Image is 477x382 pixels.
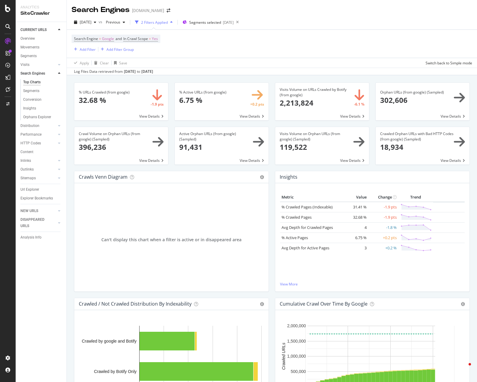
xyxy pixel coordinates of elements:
div: [DATE] [223,20,234,25]
a: Outlinks [20,166,56,173]
div: Conversion [23,97,42,103]
a: DISAPPEARED URLS [20,217,56,229]
text: 500,000 [291,369,306,374]
i: Options [260,175,264,179]
th: Value [344,193,368,202]
h4: Crawls Venn Diagram [79,173,128,181]
div: DISAPPEARED URLS [20,217,51,229]
text: Crawled by google and Botify [82,339,137,343]
span: Yes [152,35,158,43]
div: Save [119,60,127,66]
div: Segments [23,88,39,94]
a: Content [20,149,62,155]
div: Insights [23,105,36,112]
a: Conversion [23,97,62,103]
h4: Crawled / Not Crawled Distribution By Indexability [79,300,192,308]
div: [DATE] [124,69,136,74]
th: Trend [398,193,433,202]
a: Inlinks [20,158,56,164]
span: 2025 Sep. 20th [80,20,91,25]
a: % Crawled Pages [282,214,312,220]
div: Add Filter [80,47,96,52]
div: [DOMAIN_NAME] [132,8,164,14]
span: and [115,36,122,41]
div: Apply [80,60,89,66]
a: NEW URLS [20,208,56,214]
a: Avg Depth for Crawled Pages [282,225,333,230]
a: Orphans Explorer [23,114,62,120]
button: Previous [103,17,128,27]
a: Search Engines [20,70,56,77]
td: 32.68 % [344,212,368,222]
div: 2 Filters Applied [141,20,168,25]
div: Search Engines [20,70,45,77]
text: Crawled by Botify Only [94,369,137,374]
button: [DATE] [72,17,99,27]
td: 3 [344,243,368,253]
div: Log Files Data retrieved from to [74,69,153,74]
td: -1.9 pts [368,212,398,222]
a: Segments [20,53,62,59]
span: vs [99,19,103,24]
td: -1.8 % [368,222,398,233]
h4: Insights [280,173,297,181]
a: Visits [20,62,56,68]
text: 1,500,000 [287,339,306,343]
button: Clear [92,58,109,68]
div: Switch back to Simple mode [426,60,472,66]
a: % Crawled Pages (Indexable) [282,204,333,210]
iframe: Intercom live chat [457,362,471,376]
a: View More [280,282,465,287]
div: arrow-right-arrow-left [167,8,170,13]
span: Can't display this chart when a filter is active or in disappeared area [101,237,242,243]
span: = [149,36,151,41]
div: Search Engines [72,5,130,15]
i: Options [260,302,264,306]
a: Performance [20,131,56,138]
a: Segments [23,88,62,94]
span: In Crawl Scope [123,36,148,41]
a: CURRENT URLS [20,27,56,33]
div: Inlinks [20,158,31,164]
div: SiteCrawler [20,10,62,17]
h4: Cumulative Crawl Over Time by google [280,300,368,308]
div: Sitemaps [20,175,36,181]
a: HTTP Codes [20,140,56,146]
a: Url Explorer [20,186,62,193]
div: [DATE] [141,69,153,74]
a: Overview [20,35,62,42]
div: Orphans Explorer [23,114,51,120]
div: Url Explorer [20,186,39,193]
button: Switch back to Simple mode [423,58,472,68]
a: Top Charts [23,79,62,85]
div: Analytics [20,5,62,10]
span: Google [102,35,114,43]
a: Avg Depth for Active Pages [282,245,329,251]
text: 2,000,000 [287,324,306,328]
td: +0.2 pts [368,233,398,243]
td: 6.75 % [344,233,368,243]
div: Top Charts [23,79,41,85]
button: 2 Filters Applied [133,17,175,27]
div: Add Filter Group [106,47,134,52]
button: Add Filter [72,46,96,53]
text: Crawled URLs [281,343,286,370]
a: Distribution [20,123,56,129]
span: Segments selected [189,20,221,25]
a: Insights [23,105,62,112]
th: Change [368,193,398,202]
span: Search Engine [74,36,98,41]
button: Add Filter Group [98,46,134,53]
td: 31.41 % [344,202,368,212]
div: Clear [100,60,109,66]
button: Segments selected[DATE] [180,17,234,27]
div: Content [20,149,33,155]
span: Previous [103,20,120,25]
div: HTTP Codes [20,140,41,146]
a: % Active Pages [282,235,308,240]
a: Explorer Bookmarks [20,195,62,202]
a: Analysis Info [20,234,62,241]
td: 4 [344,222,368,233]
a: Sitemaps [20,175,56,181]
button: Apply [72,58,89,68]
